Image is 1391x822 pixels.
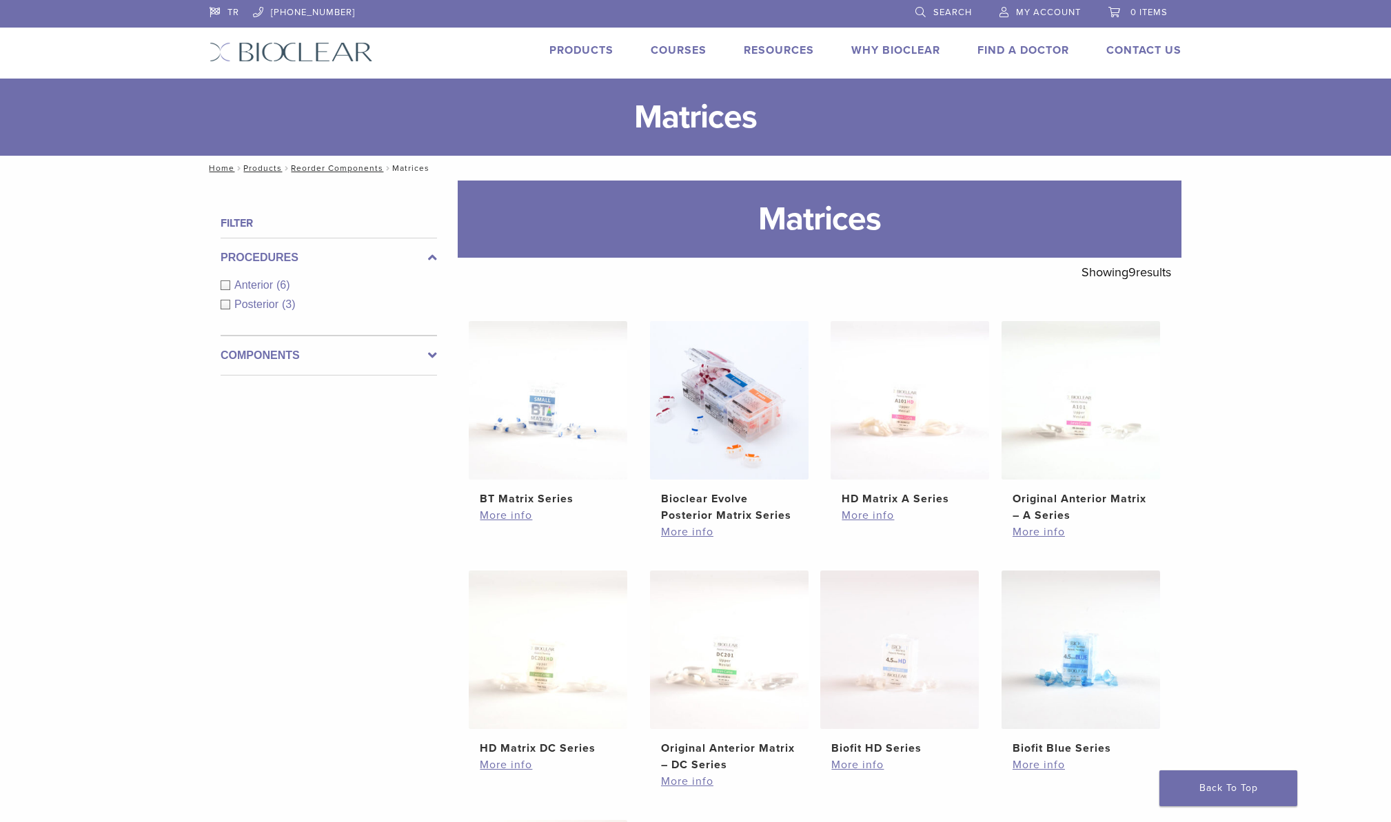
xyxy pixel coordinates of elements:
[234,279,276,291] span: Anterior
[1013,757,1149,773] a: More info
[1013,491,1149,524] h2: Original Anterior Matrix – A Series
[661,491,798,524] h2: Bioclear Evolve Posterior Matrix Series
[1128,265,1136,280] span: 9
[210,42,373,62] img: Bioclear
[1013,740,1149,757] h2: Biofit Blue Series
[842,491,978,507] h2: HD Matrix A Series
[1001,571,1161,757] a: Biofit Blue SeriesBiofit Blue Series
[234,298,282,310] span: Posterior
[383,165,392,172] span: /
[276,279,290,291] span: (6)
[831,740,968,757] h2: Biofit HD Series
[205,163,234,173] a: Home
[469,571,627,729] img: HD Matrix DC Series
[842,507,978,524] a: More info
[1001,321,1161,524] a: Original Anterior Matrix - A SeriesOriginal Anterior Matrix – A Series
[1002,321,1160,480] img: Original Anterior Matrix - A Series
[831,321,989,480] img: HD Matrix A Series
[221,249,437,266] label: Procedures
[661,740,798,773] h2: Original Anterior Matrix – DC Series
[480,507,616,524] a: More info
[199,156,1192,181] nav: Matrices
[1082,258,1171,287] p: Showing results
[661,773,798,790] a: More info
[933,7,972,18] span: Search
[221,215,437,232] h4: Filter
[661,524,798,540] a: More info
[234,165,243,172] span: /
[469,321,627,480] img: BT Matrix Series
[1016,7,1081,18] span: My Account
[282,165,291,172] span: /
[831,757,968,773] a: More info
[480,740,616,757] h2: HD Matrix DC Series
[651,43,707,57] a: Courses
[1106,43,1181,57] a: Contact Us
[820,571,979,729] img: Biofit HD Series
[480,757,616,773] a: More info
[650,321,809,480] img: Bioclear Evolve Posterior Matrix Series
[820,571,980,757] a: Biofit HD SeriesBiofit HD Series
[1130,7,1168,18] span: 0 items
[291,163,383,173] a: Reorder Components
[744,43,814,57] a: Resources
[549,43,613,57] a: Products
[851,43,940,57] a: Why Bioclear
[650,571,809,729] img: Original Anterior Matrix - DC Series
[221,347,437,364] label: Components
[830,321,991,507] a: HD Matrix A SeriesHD Matrix A Series
[468,321,629,507] a: BT Matrix SeriesBT Matrix Series
[468,571,629,757] a: HD Matrix DC SeriesHD Matrix DC Series
[282,298,296,310] span: (3)
[458,181,1181,258] h1: Matrices
[480,491,616,507] h2: BT Matrix Series
[1002,571,1160,729] img: Biofit Blue Series
[1013,524,1149,540] a: More info
[649,321,810,524] a: Bioclear Evolve Posterior Matrix SeriesBioclear Evolve Posterior Matrix Series
[977,43,1069,57] a: Find A Doctor
[243,163,282,173] a: Products
[1159,770,1297,806] a: Back To Top
[649,571,810,773] a: Original Anterior Matrix - DC SeriesOriginal Anterior Matrix – DC Series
